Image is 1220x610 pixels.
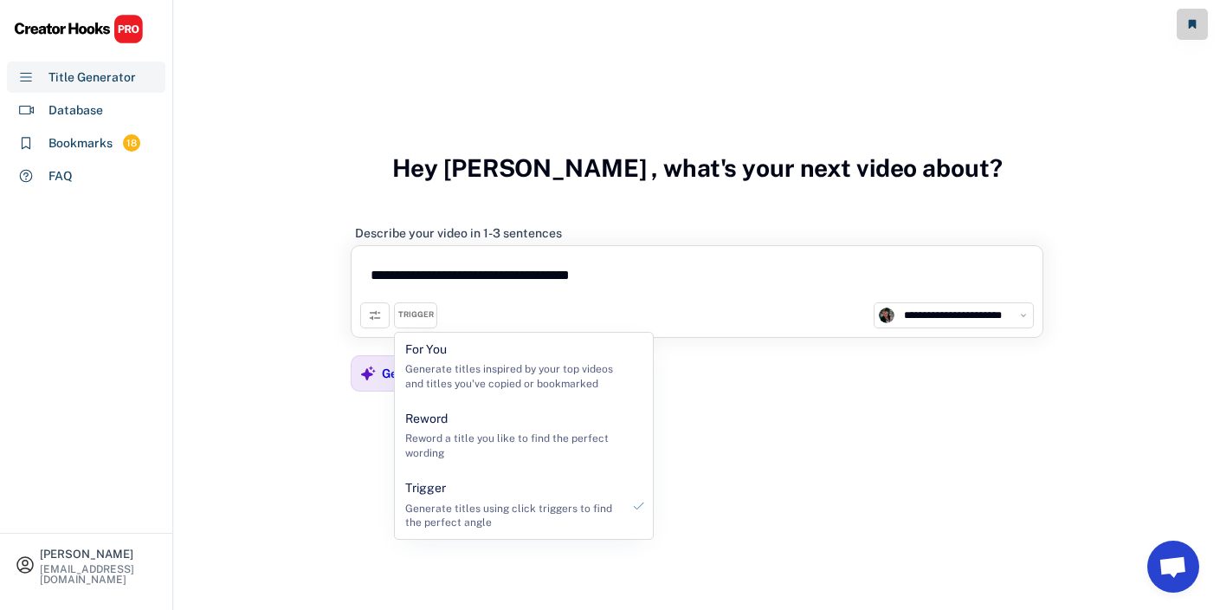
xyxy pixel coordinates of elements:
[123,136,140,151] div: 18
[14,14,144,44] img: CHPRO%20Logo.svg
[405,502,621,531] div: Generate titles using click triggers to find the perfect angle
[405,362,621,392] div: Generate titles inspired by your top videos and titles you've copied or bookmarked
[382,366,500,381] div: Generate title ideas
[392,135,1003,201] h3: Hey [PERSON_NAME] , what's your next video about?
[40,564,158,585] div: [EMAIL_ADDRESS][DOMAIN_NAME]
[48,101,103,120] div: Database
[40,548,158,560] div: [PERSON_NAME]
[398,309,434,321] div: TRIGGER
[879,308,894,323] img: channels4_profile.jpg
[48,134,113,152] div: Bookmarks
[48,68,136,87] div: Title Generator
[405,411,448,428] div: Reword
[355,225,562,241] div: Describe your video in 1-3 sentences
[1147,541,1199,593] a: Open chat
[405,432,621,461] div: Reword a title you like to find the perfect wording
[48,167,73,185] div: FAQ
[405,480,446,497] div: Trigger
[405,341,447,359] div: For You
